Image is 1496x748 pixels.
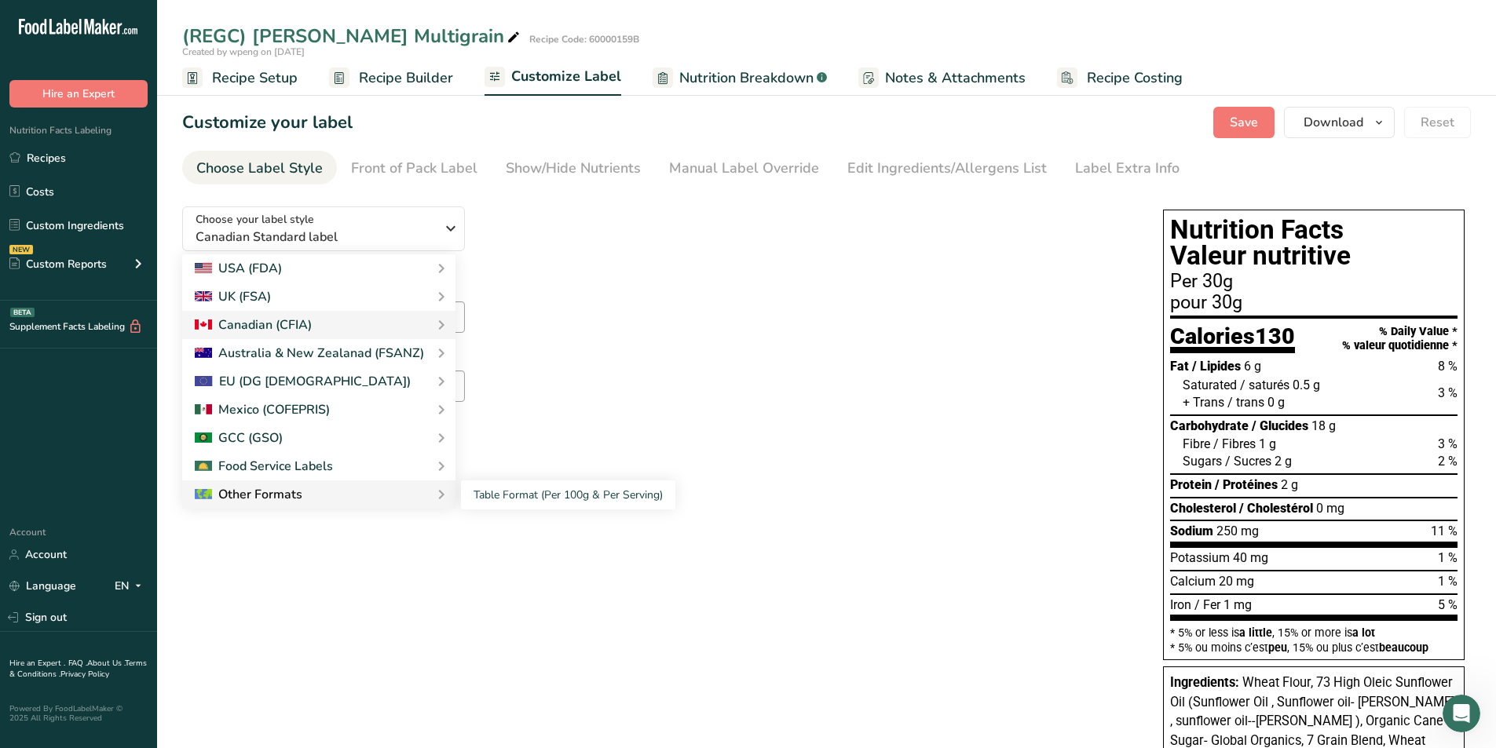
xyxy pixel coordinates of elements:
[195,432,212,443] img: 2Q==
[1438,436,1458,451] span: 3 %
[10,308,35,317] div: BETA
[1170,550,1230,565] span: Potassium
[9,572,76,600] a: Language
[1215,477,1278,492] span: / Protéines
[485,59,621,97] a: Customize Label
[511,66,621,87] span: Customize Label
[1438,574,1458,589] span: 1 %
[212,68,298,89] span: Recipe Setup
[196,211,314,228] span: Choose your label style
[1316,501,1344,516] span: 0 mg
[1284,107,1395,138] button: Download
[1213,107,1275,138] button: Save
[196,228,435,246] span: Canadian Standard label
[182,110,353,136] h1: Customize your label
[1224,597,1252,612] span: 1 mg
[87,658,125,669] a: About Us .
[195,485,302,504] div: Other Formats
[1259,436,1276,451] span: 1 g
[195,344,424,363] div: Australia & New Zealanad (FSANZ)
[1183,454,1222,469] span: Sugars
[195,400,330,419] div: Mexico (COFEPRIS)
[182,46,305,58] span: Created by wpeng on [DATE]
[1239,626,1272,639] span: a little
[182,60,298,96] a: Recipe Setup
[195,457,333,476] div: Food Service Labels
[461,480,675,509] a: Table Format (Per 100g & Per Serving)
[1219,574,1254,589] span: 20 mg
[1170,272,1458,291] div: Per 30g
[182,206,465,251] button: Choose your label style Canadian Standard label
[1170,574,1216,589] span: Calcium
[1192,359,1241,374] span: / Lipides
[1170,621,1458,653] section: * 5% or less is , 15% or more is
[182,345,1132,364] label: Suggested Serving Size (French)
[182,22,523,50] div: (REGC) [PERSON_NAME] Multigrain
[329,60,453,96] a: Recipe Builder
[1379,641,1428,654] span: beaucoup
[1438,597,1458,612] span: 5 %
[1443,695,1480,732] iframe: Intercom live chat
[858,60,1026,96] a: Notes & Attachments
[1281,477,1298,492] span: 2 g
[1170,501,1236,516] span: Cholesterol
[1170,359,1189,374] span: Fat
[1352,626,1375,639] span: a lot
[1421,113,1454,132] span: Reset
[1267,395,1285,410] span: 0 g
[1438,385,1458,400] span: 3 %
[1311,418,1336,433] span: 18 g
[1170,477,1212,492] span: Protein
[1268,641,1287,654] span: peu
[1225,454,1271,469] span: / Sucres
[1239,501,1313,516] span: / Cholestérol
[1342,325,1458,352] div: % Daily Value * % valeur quotidienne *
[1438,454,1458,469] span: 2 %
[1404,107,1471,138] button: Reset
[653,60,827,96] a: Nutrition Breakdown
[9,704,148,723] div: Powered By FoodLabelMaker © 2025 All Rights Reserved
[195,287,271,306] div: UK (FSA)
[9,245,33,254] div: NEW
[1183,378,1237,392] span: Saturated
[1255,323,1295,349] span: 130
[195,316,312,334] div: Canadian (CFIA)
[847,158,1047,179] div: Edit Ingredients/Allergens List
[1183,395,1224,410] span: + Trans
[1170,597,1191,612] span: Iron
[195,372,411,391] div: EU (DG [DEMOGRAPHIC_DATA])
[885,68,1026,89] span: Notes & Attachments
[359,68,453,89] span: Recipe Builder
[1087,68,1183,89] span: Recipe Costing
[1194,597,1220,612] span: / Fer
[1170,675,1239,690] span: Ingredients:
[529,32,639,46] div: Recipe Code: 60000159B
[9,256,107,272] div: Custom Reports
[1213,436,1256,451] span: / Fibres
[1170,217,1458,269] h1: Nutrition Facts Valeur nutritive
[1057,60,1183,96] a: Recipe Costing
[1252,418,1308,433] span: / Glucides
[506,158,641,179] div: Show/Hide Nutrients
[196,158,323,179] div: Choose Label Style
[679,68,814,89] span: Nutrition Breakdown
[1230,113,1258,132] span: Save
[1183,436,1210,451] span: Fibre
[9,80,148,108] button: Hire an Expert
[1233,550,1268,565] span: 40 mg
[1170,524,1213,538] span: Sodium
[1438,550,1458,565] span: 1 %
[68,658,87,669] a: FAQ .
[195,429,283,447] div: GCC (GSO)
[1293,378,1320,392] span: 0.5 g
[1304,113,1363,132] span: Download
[9,658,147,680] a: Terms & Conditions .
[195,259,282,278] div: USA (FDA)
[1170,418,1249,433] span: Carbohydrate
[351,158,477,179] div: Front of Pack Label
[669,158,819,179] div: Manual Label Override
[1075,158,1180,179] div: Label Extra Info
[1431,524,1458,538] span: 11 %
[60,669,109,680] a: Privacy Policy
[9,658,65,669] a: Hire an Expert .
